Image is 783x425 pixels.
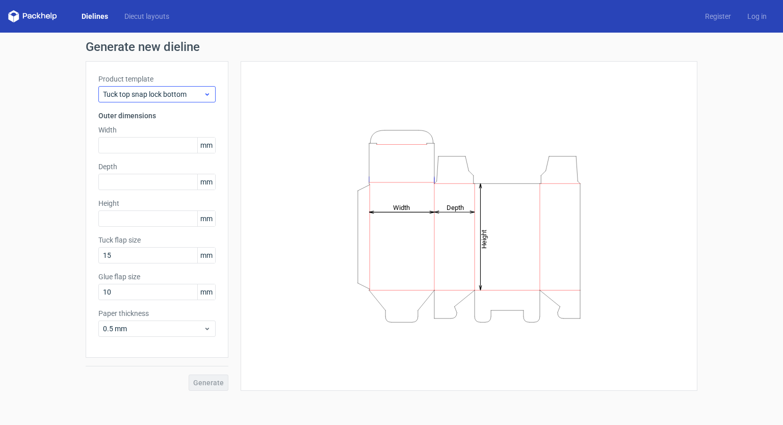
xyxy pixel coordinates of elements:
label: Paper thickness [98,308,216,318]
h3: Outer dimensions [98,111,216,121]
a: Log in [739,11,775,21]
span: mm [197,248,215,263]
tspan: Depth [447,203,464,211]
label: Width [98,125,216,135]
span: mm [197,138,215,153]
tspan: Height [480,229,488,248]
h1: Generate new dieline [86,41,697,53]
span: mm [197,174,215,190]
tspan: Width [393,203,410,211]
a: Diecut layouts [116,11,177,21]
a: Dielines [73,11,116,21]
span: mm [197,284,215,300]
span: mm [197,211,215,226]
label: Height [98,198,216,208]
label: Tuck flap size [98,235,216,245]
label: Product template [98,74,216,84]
label: Depth [98,162,216,172]
label: Glue flap size [98,272,216,282]
a: Register [697,11,739,21]
span: Tuck top snap lock bottom [103,89,203,99]
span: 0.5 mm [103,324,203,334]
